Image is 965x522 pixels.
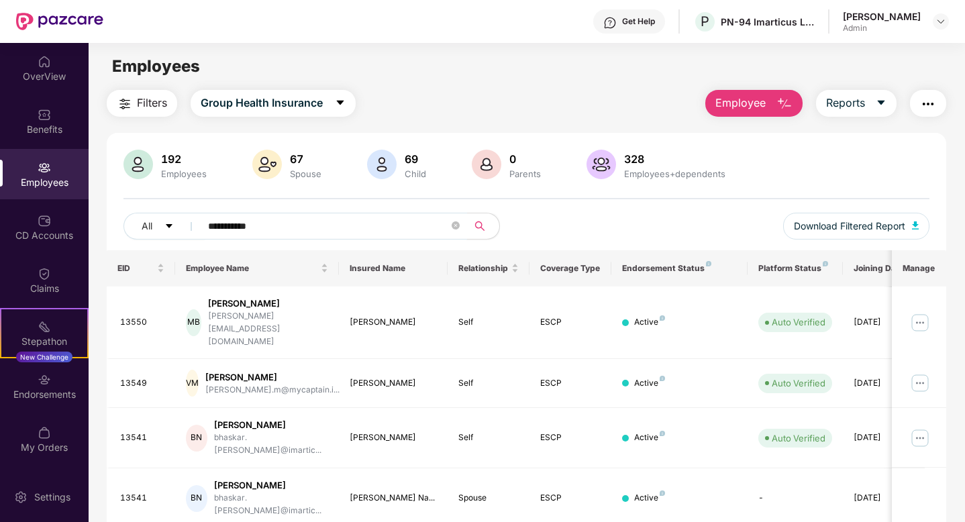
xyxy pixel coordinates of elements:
span: Employees [112,56,200,76]
img: svg+xml;base64,PHN2ZyB4bWxucz0iaHR0cDovL3d3dy53My5vcmcvMjAwMC9zdmciIHdpZHRoPSI4IiBoZWlnaHQ9IjgiIH... [660,431,665,436]
div: [PERSON_NAME][EMAIL_ADDRESS][DOMAIN_NAME] [208,310,327,348]
span: caret-down [335,97,346,109]
span: close-circle [452,220,460,233]
div: Settings [30,490,74,504]
img: svg+xml;base64,PHN2ZyB4bWxucz0iaHR0cDovL3d3dy53My5vcmcvMjAwMC9zdmciIHdpZHRoPSI4IiBoZWlnaHQ9IjgiIH... [823,261,828,266]
span: search [466,221,493,231]
img: svg+xml;base64,PHN2ZyB4bWxucz0iaHR0cDovL3d3dy53My5vcmcvMjAwMC9zdmciIHdpZHRoPSI4IiBoZWlnaHQ9IjgiIH... [660,490,665,496]
div: Self [458,377,519,390]
div: 13550 [120,316,164,329]
span: All [142,219,152,233]
img: New Pazcare Logo [16,13,103,30]
div: Active [634,431,665,444]
div: MB [186,309,201,336]
div: Parents [507,168,544,179]
button: Employee [705,90,803,117]
div: 13541 [120,492,164,505]
img: svg+xml;base64,PHN2ZyB4bWxucz0iaHR0cDovL3d3dy53My5vcmcvMjAwMC9zdmciIHhtbG5zOnhsaW5rPSJodHRwOi8vd3... [776,96,793,112]
div: [DATE] [854,492,914,505]
img: svg+xml;base64,PHN2ZyBpZD0iRW1wbG95ZWVzIiB4bWxucz0iaHR0cDovL3d3dy53My5vcmcvMjAwMC9zdmciIHdpZHRoPS... [38,161,51,174]
span: Group Health Insurance [201,95,323,111]
img: svg+xml;base64,PHN2ZyB4bWxucz0iaHR0cDovL3d3dy53My5vcmcvMjAwMC9zdmciIHhtbG5zOnhsaW5rPSJodHRwOi8vd3... [123,150,153,179]
span: caret-down [164,221,174,232]
div: Stepathon [1,335,87,348]
div: [PERSON_NAME] [214,479,327,492]
img: svg+xml;base64,PHN2ZyB4bWxucz0iaHR0cDovL3d3dy53My5vcmcvMjAwMC9zdmciIHhtbG5zOnhsaW5rPSJodHRwOi8vd3... [472,150,501,179]
div: Employees+dependents [621,168,728,179]
button: search [466,213,500,240]
div: Spouse [287,168,324,179]
div: ESCP [540,377,601,390]
span: caret-down [876,97,886,109]
img: svg+xml;base64,PHN2ZyBpZD0iQ2xhaW0iIHhtbG5zPSJodHRwOi8vd3d3LnczLm9yZy8yMDAwL3N2ZyIgd2lkdGg9IjIwIi... [38,267,51,280]
div: Self [458,431,519,444]
div: VM [186,370,199,397]
span: Filters [137,95,167,111]
div: Endorsement Status [622,263,737,274]
div: 13541 [120,431,164,444]
div: Get Help [622,16,655,27]
img: svg+xml;base64,PHN2ZyB4bWxucz0iaHR0cDovL3d3dy53My5vcmcvMjAwMC9zdmciIHhtbG5zOnhsaW5rPSJodHRwOi8vd3... [252,150,282,179]
div: [PERSON_NAME] Na... [350,492,438,505]
img: svg+xml;base64,PHN2ZyB4bWxucz0iaHR0cDovL3d3dy53My5vcmcvMjAwMC9zdmciIHdpZHRoPSI4IiBoZWlnaHQ9IjgiIH... [660,315,665,321]
div: [PERSON_NAME] [205,371,340,384]
button: Reportscaret-down [816,90,897,117]
div: ESCP [540,492,601,505]
button: Allcaret-down [123,213,205,240]
th: Coverage Type [529,250,611,286]
div: Auto Verified [772,315,825,329]
div: Employees [158,168,209,179]
button: Group Health Insurancecaret-down [191,90,356,117]
span: EID [117,263,154,274]
span: Employee [715,95,766,111]
img: svg+xml;base64,PHN2ZyB4bWxucz0iaHR0cDovL3d3dy53My5vcmcvMjAwMC9zdmciIHdpZHRoPSI4IiBoZWlnaHQ9IjgiIH... [706,261,711,266]
th: Joining Date [843,250,925,286]
div: ESCP [540,431,601,444]
div: BN [186,425,207,452]
div: 69 [402,152,429,166]
img: svg+xml;base64,PHN2ZyBpZD0iRW5kb3JzZW1lbnRzIiB4bWxucz0iaHR0cDovL3d3dy53My5vcmcvMjAwMC9zdmciIHdpZH... [38,373,51,386]
span: Employee Name [186,263,318,274]
div: [PERSON_NAME] [208,297,327,310]
div: BN [186,485,207,512]
img: svg+xml;base64,PHN2ZyBpZD0iTXlfT3JkZXJzIiBkYXRhLW5hbWU9Ik15IE9yZGVycyIgeG1sbnM9Imh0dHA6Ly93d3cudz... [38,426,51,439]
img: svg+xml;base64,PHN2ZyB4bWxucz0iaHR0cDovL3d3dy53My5vcmcvMjAwMC9zdmciIHhtbG5zOnhsaW5rPSJodHRwOi8vd3... [587,150,616,179]
img: svg+xml;base64,PHN2ZyB4bWxucz0iaHR0cDovL3d3dy53My5vcmcvMjAwMC9zdmciIHdpZHRoPSIyMSIgaGVpZ2h0PSIyMC... [38,320,51,333]
button: Download Filtered Report [783,213,929,240]
div: 67 [287,152,324,166]
div: Auto Verified [772,431,825,445]
img: svg+xml;base64,PHN2ZyBpZD0iQ0RfQWNjb3VudHMiIGRhdGEtbmFtZT0iQ0QgQWNjb3VudHMiIHhtbG5zPSJodHRwOi8vd3... [38,214,51,227]
img: svg+xml;base64,PHN2ZyB4bWxucz0iaHR0cDovL3d3dy53My5vcmcvMjAwMC9zdmciIHdpZHRoPSIyNCIgaGVpZ2h0PSIyNC... [920,96,936,112]
div: [DATE] [854,431,914,444]
span: P [701,13,709,30]
div: [DATE] [854,377,914,390]
span: Relationship [458,263,509,274]
img: manageButton [909,312,931,333]
th: Manage [892,250,946,286]
div: [DATE] [854,316,914,329]
div: Active [634,377,665,390]
span: close-circle [452,221,460,229]
div: [PERSON_NAME] [214,419,327,431]
img: manageButton [909,427,931,449]
img: svg+xml;base64,PHN2ZyBpZD0iSG9tZSIgeG1sbnM9Imh0dHA6Ly93d3cudzMub3JnLzIwMDAvc3ZnIiB3aWR0aD0iMjAiIG... [38,55,51,68]
div: [PERSON_NAME] [350,377,438,390]
th: Employee Name [175,250,339,286]
div: Active [634,316,665,329]
img: svg+xml;base64,PHN2ZyB4bWxucz0iaHR0cDovL3d3dy53My5vcmcvMjAwMC9zdmciIHdpZHRoPSIyNCIgaGVpZ2h0PSIyNC... [117,96,133,112]
div: Self [458,316,519,329]
img: svg+xml;base64,PHN2ZyB4bWxucz0iaHR0cDovL3d3dy53My5vcmcvMjAwMC9zdmciIHhtbG5zOnhsaW5rPSJodHRwOi8vd3... [367,150,397,179]
div: 192 [158,152,209,166]
div: 13549 [120,377,164,390]
div: Auto Verified [772,376,825,390]
img: svg+xml;base64,PHN2ZyBpZD0iRHJvcGRvd24tMzJ4MzIiIHhtbG5zPSJodHRwOi8vd3d3LnczLm9yZy8yMDAwL3N2ZyIgd2... [935,16,946,27]
div: bhaskar.[PERSON_NAME]@imartic... [214,431,327,457]
div: Admin [843,23,921,34]
img: svg+xml;base64,PHN2ZyBpZD0iSGVscC0zMngzMiIgeG1sbnM9Imh0dHA6Ly93d3cudzMub3JnLzIwMDAvc3ZnIiB3aWR0aD... [603,16,617,30]
div: Active [634,492,665,505]
div: Platform Status [758,263,832,274]
span: Download Filtered Report [794,219,905,233]
img: svg+xml;base64,PHN2ZyB4bWxucz0iaHR0cDovL3d3dy53My5vcmcvMjAwMC9zdmciIHdpZHRoPSI4IiBoZWlnaHQ9IjgiIH... [660,376,665,381]
th: Insured Name [339,250,448,286]
div: [PERSON_NAME].m@mycaptain.i... [205,384,340,397]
